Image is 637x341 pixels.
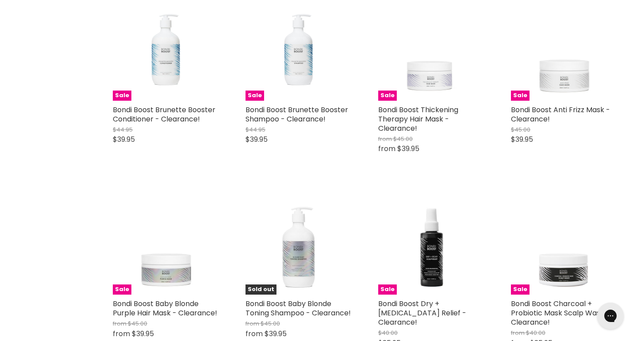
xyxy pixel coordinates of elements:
span: $45.00 [511,125,530,134]
img: Bondi Boost Baby Blonde Toning Shampoo - Clearance! [246,189,352,295]
span: from [378,135,392,143]
span: from [246,329,263,339]
a: Bondi Boost Anti Frizz Mask - Clearance! [511,105,610,124]
span: Sale [113,91,131,101]
iframe: Gorgias live chat messenger [593,299,628,332]
span: from [246,319,259,328]
a: Bondi Boost Thickening Therapy Hair Mask - Clearance! [378,105,458,133]
a: Bondi Boost Baby Blonde Toning Shampoo - Clearance! [246,299,351,318]
span: from [113,329,130,339]
span: Sale [511,91,530,101]
a: Bondi Boost Brunette Booster Shampoo - Clearance! [246,105,348,124]
a: Bondi Boost Charcoal + Probiotic Mask Scalp Wash - Clearance! [511,299,610,327]
a: Bondi Boost Baby Blonde Toning Shampoo - Clearance!Sold out [246,189,352,295]
span: Sale [511,284,530,295]
span: $39.95 [113,134,135,144]
span: Sale [378,91,397,101]
a: Bondi Boost Baby Blonde Purple Hair Mask - Clearance!Sale [113,189,219,295]
span: Sold out [246,284,276,295]
a: Bondi Boost Brunette Booster Conditioner - Clearance! [113,105,215,124]
span: $40.00 [378,329,398,337]
a: Bondi Boost Dry + Itchy Scalp Relief - Clearance!Sale [378,189,484,295]
span: Sale [246,91,264,101]
span: $39.95 [511,134,533,144]
span: $45.00 [128,319,147,328]
a: Bondi Boost Dry + [MEDICAL_DATA] Relief - Clearance! [378,299,466,327]
span: from [511,329,525,337]
span: $44.95 [246,125,265,134]
span: $45.00 [261,319,280,328]
img: Bondi Boost Dry + Itchy Scalp Relief - Clearance! [378,189,484,295]
a: Bondi Boost Baby Blonde Purple Hair Mask - Clearance! [113,299,217,318]
span: $39.95 [265,329,287,339]
img: Bondi Boost Baby Blonde Purple Hair Mask - Clearance! [113,189,219,295]
span: $39.95 [246,134,268,144]
span: $45.00 [393,135,413,143]
a: Bondi Boost Charcoal + Probiotic Mask Scalp Wash - Clearance!Sale [511,189,617,295]
span: $44.95 [113,125,133,134]
img: Bondi Boost Charcoal + Probiotic Mask Scalp Wash - Clearance! [511,189,617,295]
span: from [378,144,395,154]
span: $39.95 [132,329,154,339]
span: $40.00 [526,329,545,337]
span: $39.95 [397,144,419,154]
span: Sale [378,284,397,295]
span: from [113,319,127,328]
span: Sale [113,284,131,295]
